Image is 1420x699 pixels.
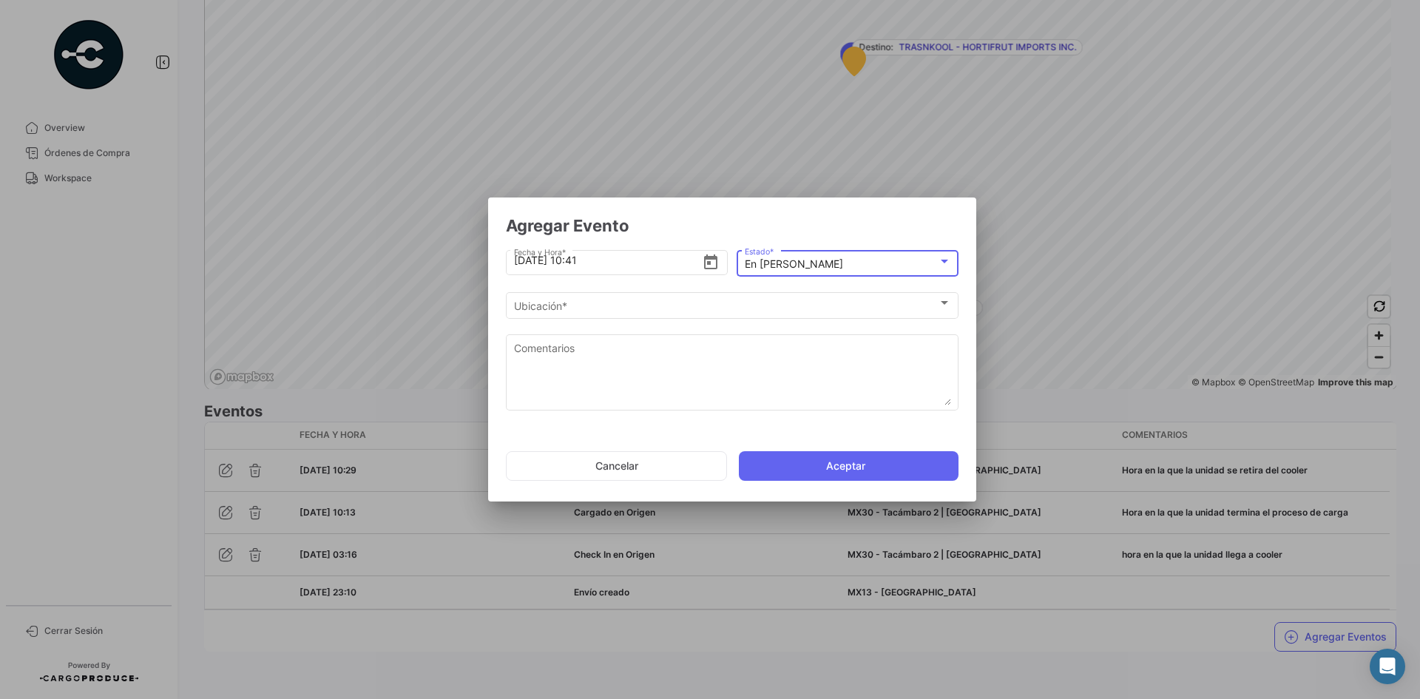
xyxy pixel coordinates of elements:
button: Open calendar [702,253,720,269]
h2: Agregar Evento [506,215,958,236]
button: Aceptar [739,451,958,481]
mat-select-trigger: En [PERSON_NAME] [745,257,843,270]
input: Seleccionar una fecha [514,234,703,286]
button: Cancelar [506,451,727,481]
span: Ubicación * [514,300,938,313]
div: Abrir Intercom Messenger [1370,649,1405,684]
